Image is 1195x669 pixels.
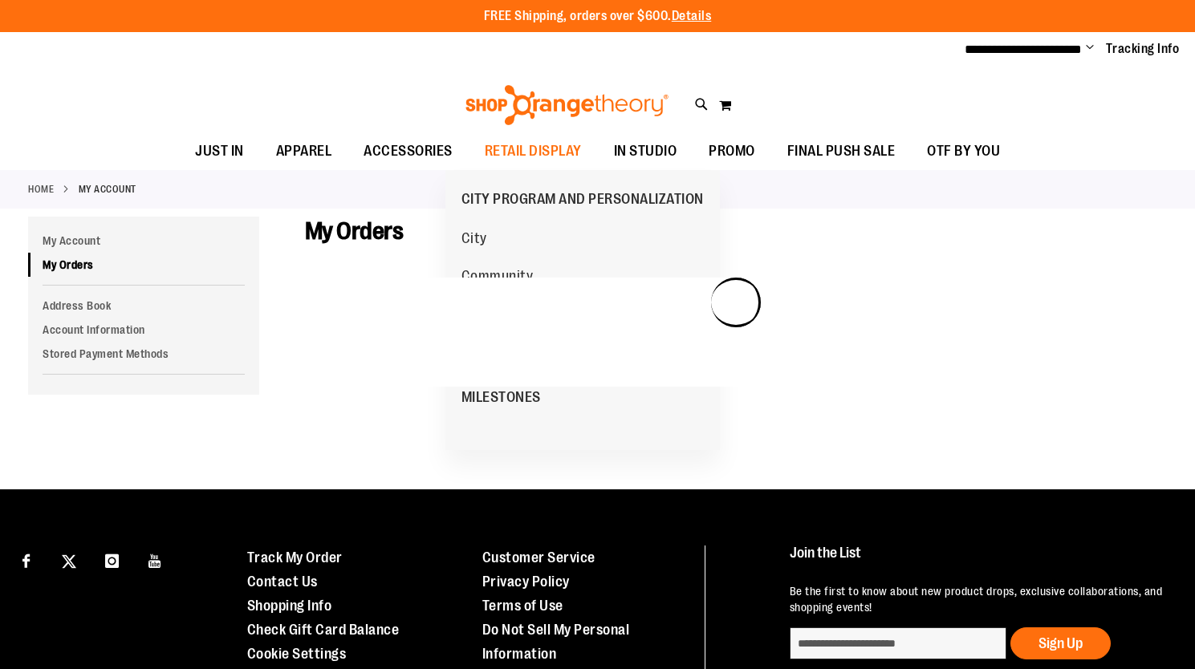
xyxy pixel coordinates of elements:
span: Community [461,268,534,288]
span: RETAIL DISPLAY [485,133,582,169]
a: Home [28,182,54,197]
span: JUST IN [195,133,244,169]
span: City [461,230,487,250]
span: PROMO [709,133,755,169]
strong: My Account [79,182,136,197]
a: Account Information [28,318,259,342]
span: My Orders [305,217,404,245]
a: Tracking Info [1106,40,1180,58]
a: Shopping Info [247,598,332,614]
a: Details [672,9,712,23]
img: Twitter [62,554,76,569]
h4: Join the List [790,545,1164,575]
span: IN STUDIO [614,133,677,169]
a: My Account [28,229,259,253]
a: Terms of Use [482,598,563,614]
span: CITY PROGRAM AND PERSONALIZATION [461,191,704,211]
span: Sign Up [1039,635,1083,651]
a: Cookie Settings [247,646,347,662]
span: ACCESSORIES [364,133,453,169]
img: Shop Orangetheory [463,85,671,125]
span: FINAL PUSH SALE [787,133,896,169]
span: MILESTONES [461,389,541,409]
a: Customer Service [482,549,595,566]
a: Stored Payment Methods [28,342,259,366]
a: Privacy Policy [482,574,570,590]
a: Track My Order [247,549,343,566]
a: Visit our Youtube page [141,545,169,574]
button: Account menu [1086,41,1094,57]
a: Visit our Facebook page [12,545,40,574]
a: Address Book [28,294,259,318]
span: APPAREL [276,133,332,169]
span: OTF BY YOU [927,133,1000,169]
a: My Orders [28,253,259,277]
a: Visit our X page [55,545,83,574]
button: Sign Up [1010,627,1111,659]
a: Contact Us [247,574,318,590]
p: Be the first to know about new product drops, exclusive collaborations, and shopping events! [790,583,1164,615]
a: Do Not Sell My Personal Information [482,622,630,662]
p: FREE Shipping, orders over $600. [484,7,712,26]
a: Visit our Instagram page [98,545,126,574]
a: Check Gift Card Balance [247,622,400,638]
input: enter email [790,627,1006,659]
